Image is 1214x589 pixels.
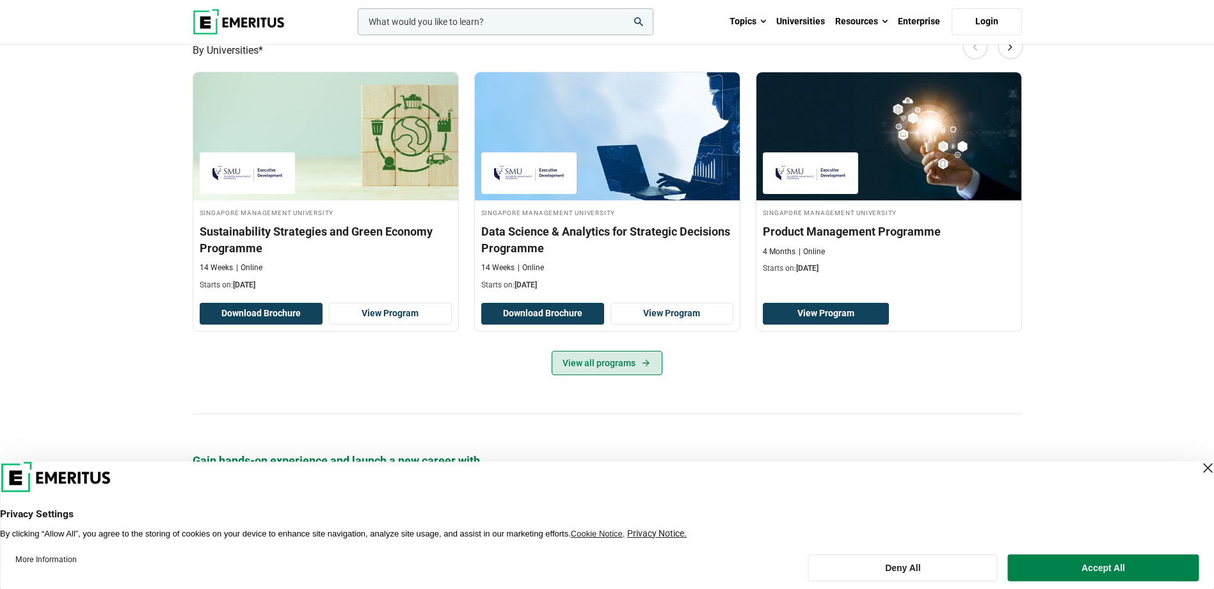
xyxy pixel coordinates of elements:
[763,207,1015,218] h4: Singapore Management University
[481,303,604,325] button: Download Brochure
[200,303,323,325] button: Download Brochure
[475,72,740,297] a: Data Science and Analytics Course by Singapore Management University - September 30, 2025 Singapo...
[769,159,852,188] img: Singapore Management University
[763,263,1015,274] p: Starts on:
[799,246,825,257] p: Online
[475,72,740,200] img: Data Science & Analytics for Strategic Decisions Programme | Online Data Science and Analytics Co...
[611,303,733,325] a: View Program
[763,303,889,325] a: View Program
[206,159,289,188] img: Singapore Management University
[193,72,458,200] img: Sustainability Strategies and Green Economy Programme | Online Sustainability Course
[998,33,1023,59] button: Next
[952,8,1022,35] a: Login
[200,207,452,218] h4: Singapore Management University
[756,72,1021,281] a: Product Design and Innovation Course by Singapore Management University - September 30, 2025 Sing...
[193,453,1022,469] p: Gain hands-on experience and launch a new career with
[193,42,1022,59] p: By Universities*
[481,280,733,291] p: Starts on:
[193,72,458,297] a: Sustainability Course by Singapore Management University - September 30, 2025 Singapore Managemen...
[756,72,1021,200] img: Product Management Programme | Online Product Design and Innovation Course
[200,223,452,255] h3: Sustainability Strategies and Green Economy Programme
[763,223,1015,239] h3: Product Management Programme
[796,264,819,273] span: [DATE]
[962,33,988,59] button: Previous
[481,262,515,273] p: 14 Weeks
[518,262,544,273] p: Online
[200,262,233,273] p: 14 Weeks
[481,207,733,218] h4: Singapore Management University
[515,280,537,289] span: [DATE]
[552,351,662,375] a: View all programs
[236,262,262,273] p: Online
[200,280,452,291] p: Starts on:
[481,223,733,255] h3: Data Science & Analytics for Strategic Decisions Programme
[488,159,571,188] img: Singapore Management University
[329,303,452,325] a: View Program
[763,246,795,257] p: 4 Months
[358,8,653,35] input: woocommerce-product-search-field-0
[233,280,255,289] span: [DATE]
